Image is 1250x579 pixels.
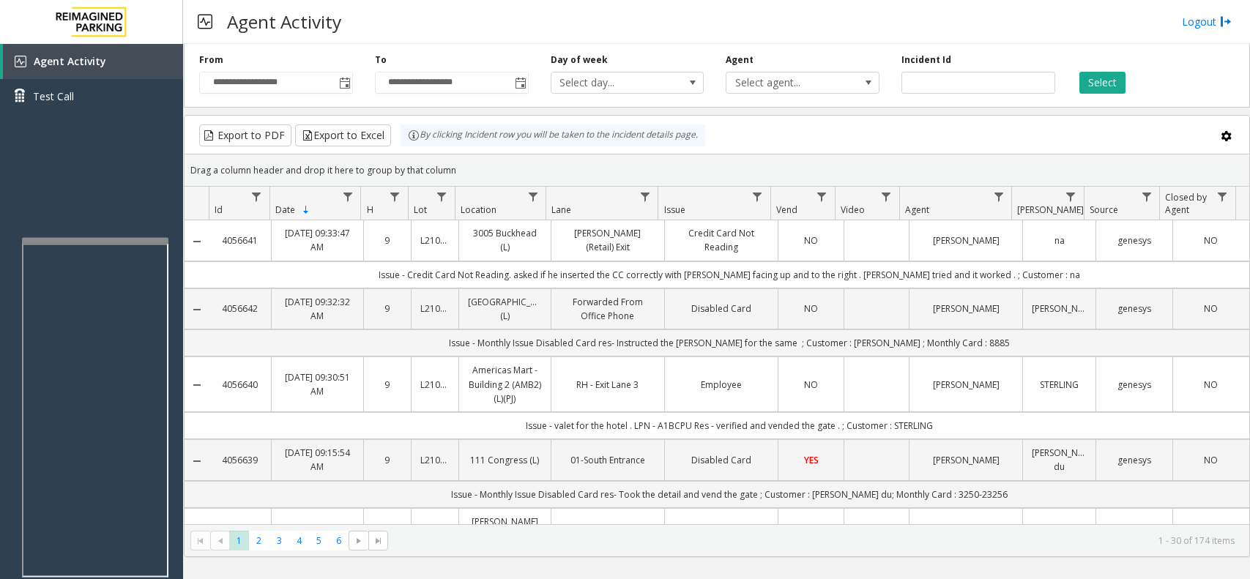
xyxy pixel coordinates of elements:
[1182,14,1232,29] a: Logout
[1213,187,1232,206] a: Closed by Agent Filter Menu
[918,453,1013,467] a: [PERSON_NAME]
[1204,234,1218,247] span: NO
[560,453,655,467] a: 01-South Entrance
[560,295,655,323] a: Forwarded From Office Phone
[289,531,309,550] span: Page 4
[209,481,1249,508] td: Issue - Monthly Issue Disabled Card res- Took the detail and vend the gate ; Customer : [PERSON_N...
[34,54,106,68] span: Agent Activity
[338,187,357,206] a: Date Filter Menu
[336,72,352,93] span: Toggle popup
[1204,378,1218,391] span: NO
[368,531,388,551] span: Go to the last page
[877,187,896,206] a: Video Filter Menu
[3,44,183,79] a: Agent Activity
[33,89,74,104] span: Test Call
[1017,203,1084,216] span: [PERSON_NAME]
[229,531,249,550] span: Page 1
[1032,378,1087,392] a: STERLING
[373,234,402,247] a: 9
[560,378,655,392] a: RH - Exit Lane 3
[551,53,608,67] label: Day of week
[218,234,262,247] a: 4056641
[353,535,365,547] span: Go to the next page
[373,302,402,315] a: 9
[185,187,1249,524] div: Data table
[674,378,769,392] a: Employee
[787,302,834,315] a: NO
[1182,234,1240,247] a: NO
[804,454,819,466] span: YES
[551,203,571,216] span: Lane
[280,446,354,474] a: [DATE] 09:15:54 AM
[674,453,769,467] a: Disabled Card
[787,453,834,467] a: YES
[185,236,209,247] a: Collapse Details
[1032,302,1087,315] a: [PERSON_NAME]
[776,203,797,216] span: Vend
[420,453,450,467] a: L21066000
[300,204,312,216] span: Sortable
[275,203,295,216] span: Date
[199,53,223,67] label: From
[918,302,1013,315] a: [PERSON_NAME]
[373,535,384,547] span: Go to the last page
[635,187,655,206] a: Lane Filter Menu
[812,187,832,206] a: Vend Filter Menu
[309,531,329,550] span: Page 5
[15,56,26,67] img: 'icon'
[674,302,769,315] a: Disabled Card
[373,453,402,467] a: 9
[420,234,450,247] a: L21082601
[1090,203,1118,216] span: Source
[989,187,1008,206] a: Agent Filter Menu
[1165,191,1207,216] span: Closed by Agent
[905,203,929,216] span: Agent
[1182,302,1240,315] a: NO
[269,531,289,550] span: Page 3
[198,4,212,40] img: pageIcon
[349,531,368,551] span: Go to the next page
[247,187,267,206] a: Id Filter Menu
[185,157,1249,183] div: Drag a column header and drop it here to group by that column
[787,378,834,392] a: NO
[280,370,354,398] a: [DATE] 09:30:51 AM
[901,53,951,67] label: Incident Id
[804,234,818,247] span: NO
[1204,454,1218,466] span: NO
[1061,187,1081,206] a: Parker Filter Menu
[1105,453,1164,467] a: genesys
[218,453,262,467] a: 4056639
[373,378,402,392] a: 9
[468,226,542,254] a: 3005 Buckhead (L)
[420,378,450,392] a: L21036801
[249,531,269,550] span: Page 2
[209,412,1249,439] td: Issue - valet for the hotel . LPN - A1BCPU Res - verified and vended the gate . ; Customer : STER...
[1204,302,1218,315] span: NO
[384,187,404,206] a: H Filter Menu
[1032,446,1087,474] a: [PERSON_NAME] du
[468,363,542,406] a: Americas Mart - Building 2 (AMB2) (L)(PJ)
[523,187,543,206] a: Location Filter Menu
[397,534,1235,547] kendo-pager-info: 1 - 30 of 174 items
[185,304,209,315] a: Collapse Details
[512,72,528,93] span: Toggle popup
[1182,453,1240,467] a: NO
[468,515,542,571] a: [PERSON_NAME][GEOGRAPHIC_DATA] ([GEOGRAPHIC_DATA]) (I) (R390)
[420,302,450,315] a: L21092801
[748,187,767,206] a: Issue Filter Menu
[185,379,209,391] a: Collapse Details
[185,455,209,467] a: Collapse Details
[414,203,427,216] span: Lot
[408,130,420,141] img: infoIcon.svg
[551,72,673,93] span: Select day...
[1105,378,1164,392] a: genesys
[218,378,262,392] a: 4056640
[726,72,848,93] span: Select agent...
[841,203,865,216] span: Video
[1220,14,1232,29] img: logout
[1136,187,1156,206] a: Source Filter Menu
[468,453,542,467] a: 111 Congress (L)
[280,226,354,254] a: [DATE] 09:33:47 AM
[1182,378,1240,392] a: NO
[1105,302,1164,315] a: genesys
